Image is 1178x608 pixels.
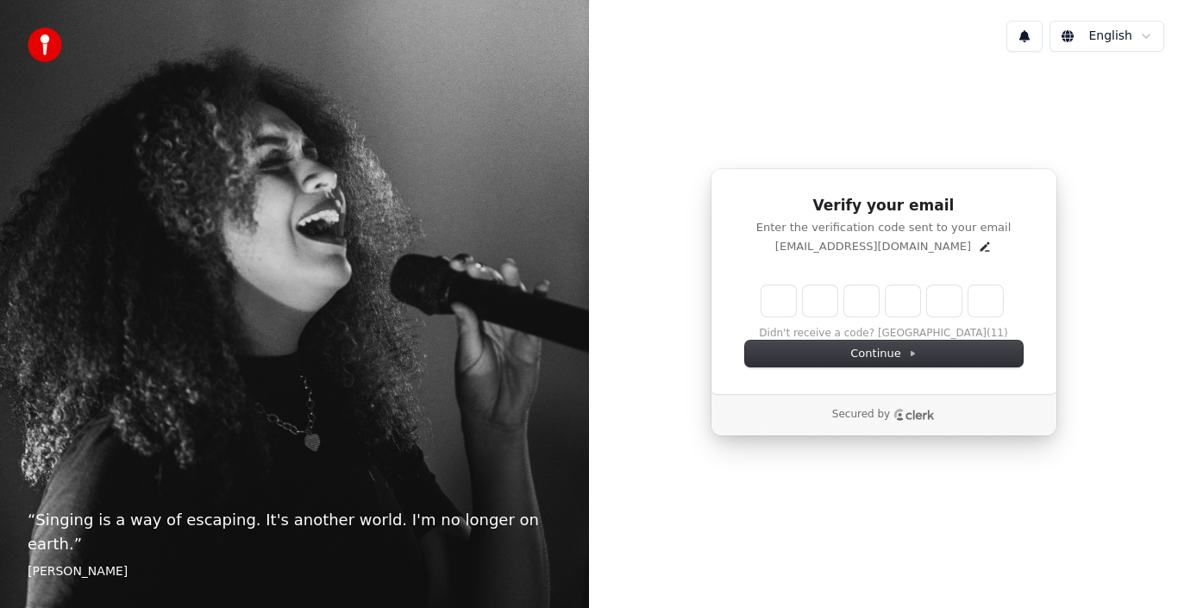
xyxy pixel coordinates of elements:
button: Edit [978,240,992,254]
p: Secured by [832,408,890,422]
input: Digit 6 [968,285,1003,317]
p: Enter the verification code sent to your email [745,220,1023,235]
p: “ Singing is a way of escaping. It's another world. I'm no longer on earth. ” [28,508,561,556]
div: Verification code input [758,282,1006,320]
input: Enter verification code. Digit 1 [761,285,796,317]
span: Continue [850,346,916,361]
a: Clerk logo [893,409,935,421]
input: Digit 2 [803,285,837,317]
button: Continue [745,341,1023,367]
input: Digit 3 [844,285,879,317]
p: [EMAIL_ADDRESS][DOMAIN_NAME] [775,239,971,254]
input: Digit 4 [886,285,920,317]
img: youka [28,28,62,62]
h1: Verify your email [745,196,1023,216]
input: Digit 5 [927,285,962,317]
footer: [PERSON_NAME] [28,563,561,580]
